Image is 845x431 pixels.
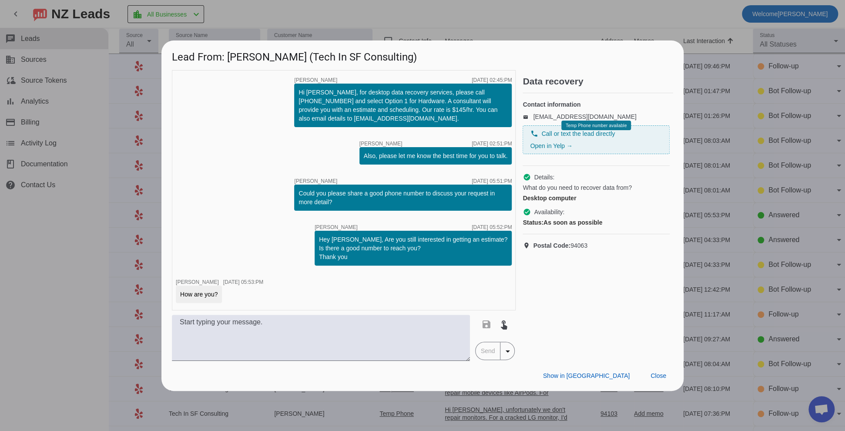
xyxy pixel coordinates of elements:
[523,242,533,249] mat-icon: location_on
[536,368,637,384] button: Show in [GEOGRAPHIC_DATA]
[533,113,636,120] a: [EMAIL_ADDRESS][DOMAIN_NAME]
[523,183,632,192] span: What do you need to recover data from?
[315,225,358,230] span: [PERSON_NAME]
[176,279,219,285] span: [PERSON_NAME]
[223,279,263,285] div: [DATE] 05:53:PM
[472,178,512,184] div: [DATE] 05:51:PM
[294,77,337,83] span: [PERSON_NAME]
[364,152,508,160] div: Also, please let me know the best time for you to talk.​
[541,129,615,138] span: Call or text the lead directly
[319,235,507,261] div: Hey [PERSON_NAME], Are you still interested in getting an estimate? Is there a good number to rea...
[543,372,630,379] span: Show in [GEOGRAPHIC_DATA]
[523,208,530,216] mat-icon: check_circle
[502,346,513,357] mat-icon: arrow_drop_down
[533,241,587,250] span: 94063
[644,368,673,384] button: Close
[523,100,670,109] h4: Contact information
[472,141,512,146] div: [DATE] 02:51:PM
[534,173,554,182] span: Details:
[180,290,218,299] div: How are you?
[472,225,512,230] div: [DATE] 05:52:PM
[530,142,572,149] a: Open in Yelp →
[298,88,507,123] div: Hi [PERSON_NAME], for desktop data recovery services, please call [PHONE_NUMBER] and select Optio...
[523,173,530,181] mat-icon: check_circle
[161,40,684,70] h1: Lead From: [PERSON_NAME] (Tech In SF Consulting)
[294,178,337,184] span: [PERSON_NAME]
[523,219,543,226] strong: Status:
[523,77,673,86] h2: Data recovery
[651,372,666,379] span: Close
[566,123,627,128] span: Temp Phone number available
[472,77,512,83] div: [DATE] 02:45:PM
[523,194,670,202] div: Desktop computer
[530,130,538,138] mat-icon: phone
[499,319,509,330] mat-icon: touch_app
[533,242,570,249] strong: Postal Code:
[534,208,564,216] span: Availability:
[298,189,507,206] div: Could you please share a good phone number to discuss your request in more detail?​
[523,218,670,227] div: As soon as possible
[523,114,533,119] mat-icon: email
[359,141,402,146] span: [PERSON_NAME]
